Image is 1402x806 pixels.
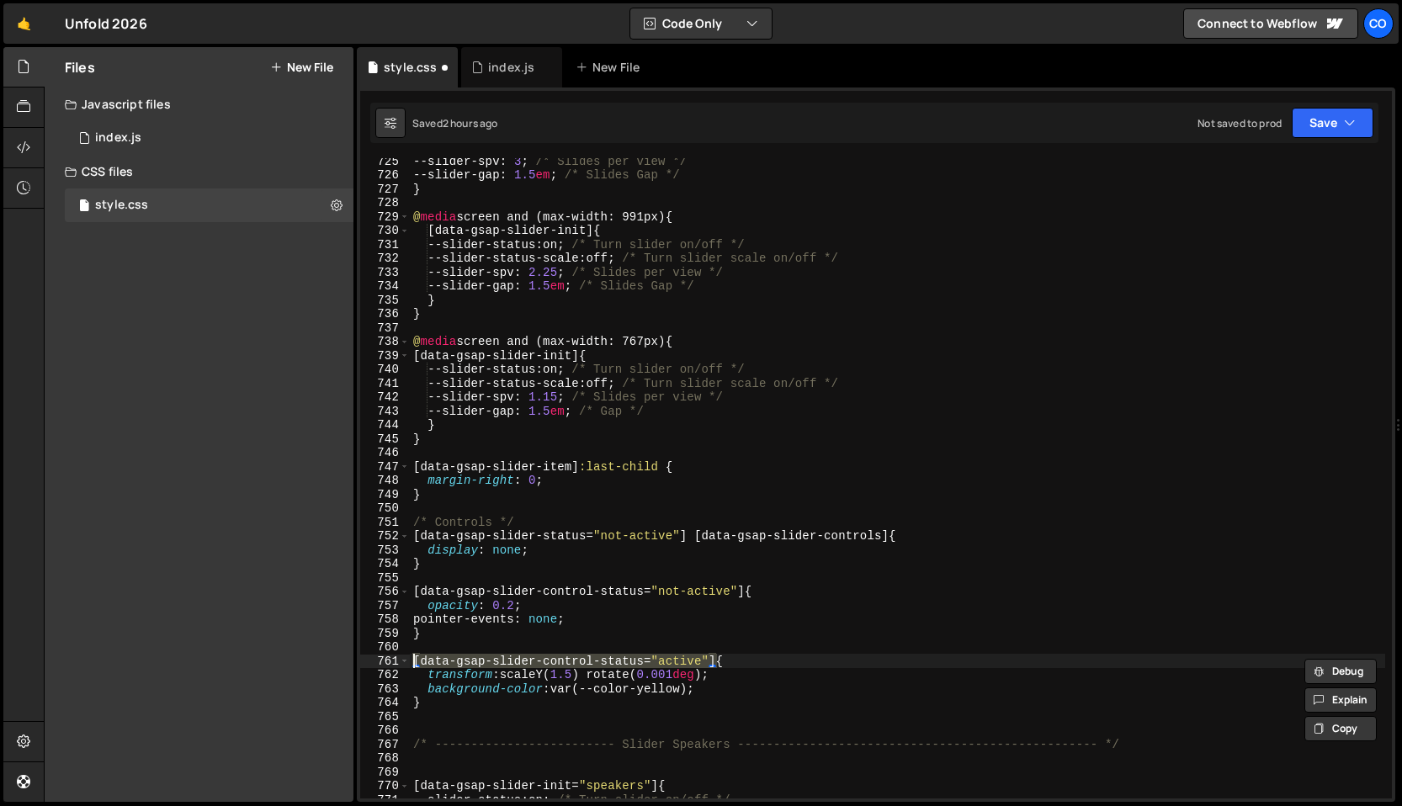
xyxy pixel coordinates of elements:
div: 2 hours ago [443,116,498,130]
button: Explain [1304,687,1377,713]
div: 734 [360,279,410,294]
div: 728 [360,196,410,210]
div: 732 [360,252,410,266]
div: 725 [360,155,410,169]
div: 749 [360,488,410,502]
div: 751 [360,516,410,530]
div: 766 [360,724,410,738]
div: 746 [360,446,410,460]
div: 731 [360,238,410,252]
div: 762 [360,668,410,682]
div: index.js [488,59,534,76]
div: New File [576,59,646,76]
div: 753 [360,544,410,558]
div: 738 [360,335,410,349]
a: Connect to Webflow [1183,8,1358,39]
div: style.css [384,59,437,76]
div: 748 [360,474,410,488]
div: 741 [360,377,410,391]
div: Not saved to prod [1198,116,1282,130]
div: 17293/47925.css [65,188,353,222]
a: 🤙 [3,3,45,44]
div: 769 [360,766,410,780]
div: 756 [360,585,410,599]
div: 743 [360,405,410,419]
a: Co [1363,8,1394,39]
div: 727 [360,183,410,197]
button: New File [270,61,333,74]
div: 745 [360,432,410,447]
div: 736 [360,307,410,321]
div: 758 [360,612,410,627]
div: 733 [360,266,410,280]
div: 761 [360,655,410,669]
div: 737 [360,321,410,336]
div: 770 [360,779,410,793]
div: 754 [360,557,410,571]
div: 735 [360,294,410,308]
button: Debug [1304,659,1377,684]
div: 742 [360,390,410,405]
div: 739 [360,349,410,363]
div: Javascript files [45,87,353,121]
div: 747 [360,460,410,475]
div: 744 [360,418,410,432]
div: index.js [95,130,141,146]
div: Unfold 2026 [65,13,147,34]
div: 740 [360,363,410,377]
div: 763 [360,682,410,697]
div: 767 [360,738,410,752]
div: 17293/47924.js [65,121,353,155]
div: 729 [360,210,410,225]
div: 755 [360,571,410,586]
button: Save [1292,108,1373,138]
h2: Files [65,58,95,77]
button: Code Only [630,8,772,39]
div: 764 [360,696,410,710]
div: 730 [360,224,410,238]
div: Saved [412,116,498,130]
div: 726 [360,168,410,183]
div: 752 [360,529,410,544]
div: 760 [360,640,410,655]
div: 757 [360,599,410,613]
div: 765 [360,710,410,724]
div: style.css [95,198,148,213]
button: Copy [1304,716,1377,741]
div: CSS files [45,155,353,188]
div: 768 [360,751,410,766]
div: 759 [360,627,410,641]
div: 750 [360,501,410,516]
